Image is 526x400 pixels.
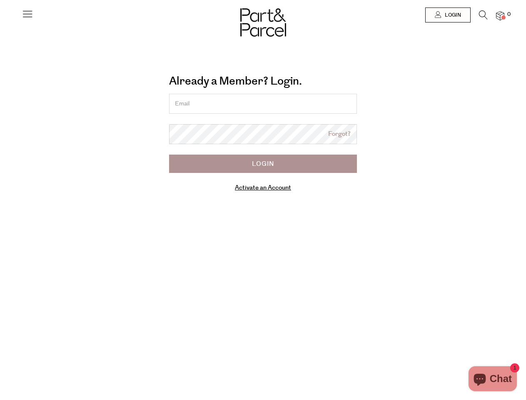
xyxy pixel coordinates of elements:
span: Login [443,12,461,19]
a: Forgot? [328,130,351,139]
a: Login [425,7,471,22]
a: 0 [496,11,504,20]
span: 0 [505,11,513,18]
input: Email [169,94,357,114]
inbox-online-store-chat: Shopify online store chat [466,366,519,393]
input: Login [169,155,357,173]
a: Already a Member? Login. [169,72,302,91]
img: Part&Parcel [240,8,286,37]
a: Activate an Account [235,183,291,192]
